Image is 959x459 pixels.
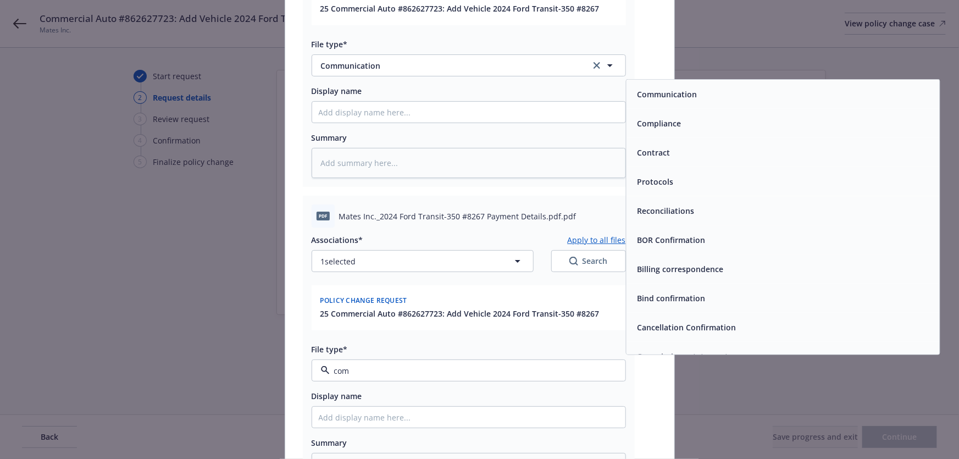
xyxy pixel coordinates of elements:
button: Protocols [637,176,673,187]
button: Communication [637,89,697,100]
button: Reconciliations [637,205,694,217]
button: Compliance [637,118,681,129]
